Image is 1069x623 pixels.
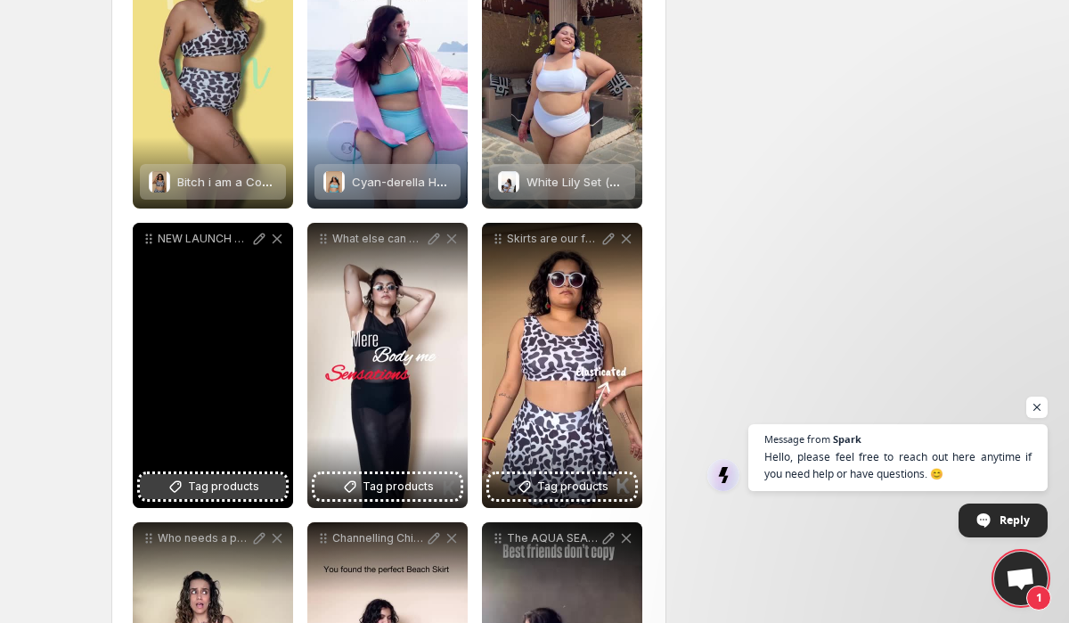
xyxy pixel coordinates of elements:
div: Open chat [994,552,1048,605]
span: Tag products [363,478,434,496]
span: Reply [1000,504,1030,536]
span: White Lily Set (2 Pcs) [526,175,644,189]
button: Tag products [314,474,461,499]
span: Bitch i am a Cow Round Neck Top [177,175,368,189]
button: Tag products [140,474,286,499]
span: Spark [833,434,861,444]
div: NEW LAUNCH Halter necks never go out of style So this summer we are giving them the spotlight the... [133,223,293,508]
span: Message from [764,434,830,444]
p: Channelling Chic Vibes in our Mesh-merizing Knot skirt the perfect bikini coverup that combines s... [332,531,425,545]
span: Tag products [188,478,259,496]
p: What else can be sensational than [PERSON_NAME] serving major summer looks Trending Pills Unko Co... [332,232,425,246]
div: Skirts are our forever comfort zone but make it bold breezy and twirl approvedTag products [482,223,642,508]
span: Cyan-derella Halterneck Top [352,175,514,189]
p: NEW LAUNCH Halter necks never go out of style So this summer we are giving them the spotlight the... [158,232,250,246]
span: Tag products [537,478,608,496]
span: Hello, please feel free to reach out here anytime if you need help or have questions. 😊 [764,448,1032,482]
span: 1 [1026,586,1051,611]
p: Skirts are our forever comfort zone but make it bold breezy and twirl approved [507,232,600,246]
button: Tag products [489,474,635,499]
p: The AQUA SEA SHELL KAFTAN celebrates the beauty and peace of ocean Its design inspired by sea she... [507,531,600,545]
p: Who needs a prince charming when youve got BFFsThis magical piece transforms from a flirty skirt ... [158,531,250,545]
div: What else can be sensational than [PERSON_NAME] serving major summer looks Trending Pills Unko Co... [307,223,468,508]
